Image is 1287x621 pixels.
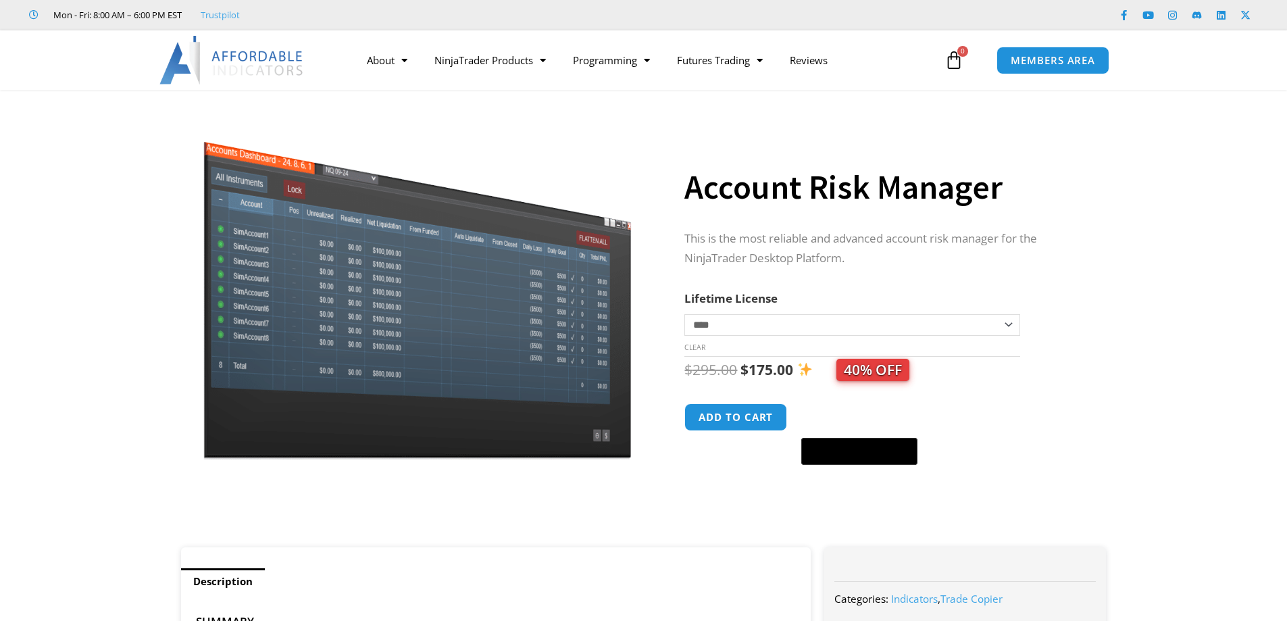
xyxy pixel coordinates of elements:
[799,401,920,434] iframe: Secure express checkout frame
[891,592,938,605] a: Indicators
[740,360,793,379] bdi: 175.00
[836,359,909,381] span: 40% OFF
[1011,55,1095,66] span: MEMBERS AREA
[353,45,941,76] nav: Menu
[181,568,265,595] a: Description
[201,7,240,23] a: Trustpilot
[891,592,1003,605] span: ,
[559,45,663,76] a: Programming
[996,47,1109,74] a: MEMBERS AREA
[684,291,778,306] label: Lifetime License
[684,164,1079,211] h1: Account Risk Manager
[940,592,1003,605] a: Trade Copier
[776,45,841,76] a: Reviews
[834,592,888,605] span: Categories:
[924,41,984,80] a: 0
[159,36,305,84] img: LogoAI | Affordable Indicators – NinjaTrader
[663,45,776,76] a: Futures Trading
[684,360,692,379] span: $
[801,438,917,465] button: Buy with GPay
[684,403,787,431] button: Add to cart
[798,362,812,376] img: ✨
[684,229,1079,268] p: This is the most reliable and advanced account risk manager for the NinjaTrader Desktop Platform.
[957,46,968,57] span: 0
[740,360,749,379] span: $
[684,360,737,379] bdi: 295.00
[684,343,705,352] a: Clear options
[684,473,1079,485] iframe: PayPal Message 1
[353,45,421,76] a: About
[421,45,559,76] a: NinjaTrader Products
[50,7,182,23] span: Mon - Fri: 8:00 AM – 6:00 PM EST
